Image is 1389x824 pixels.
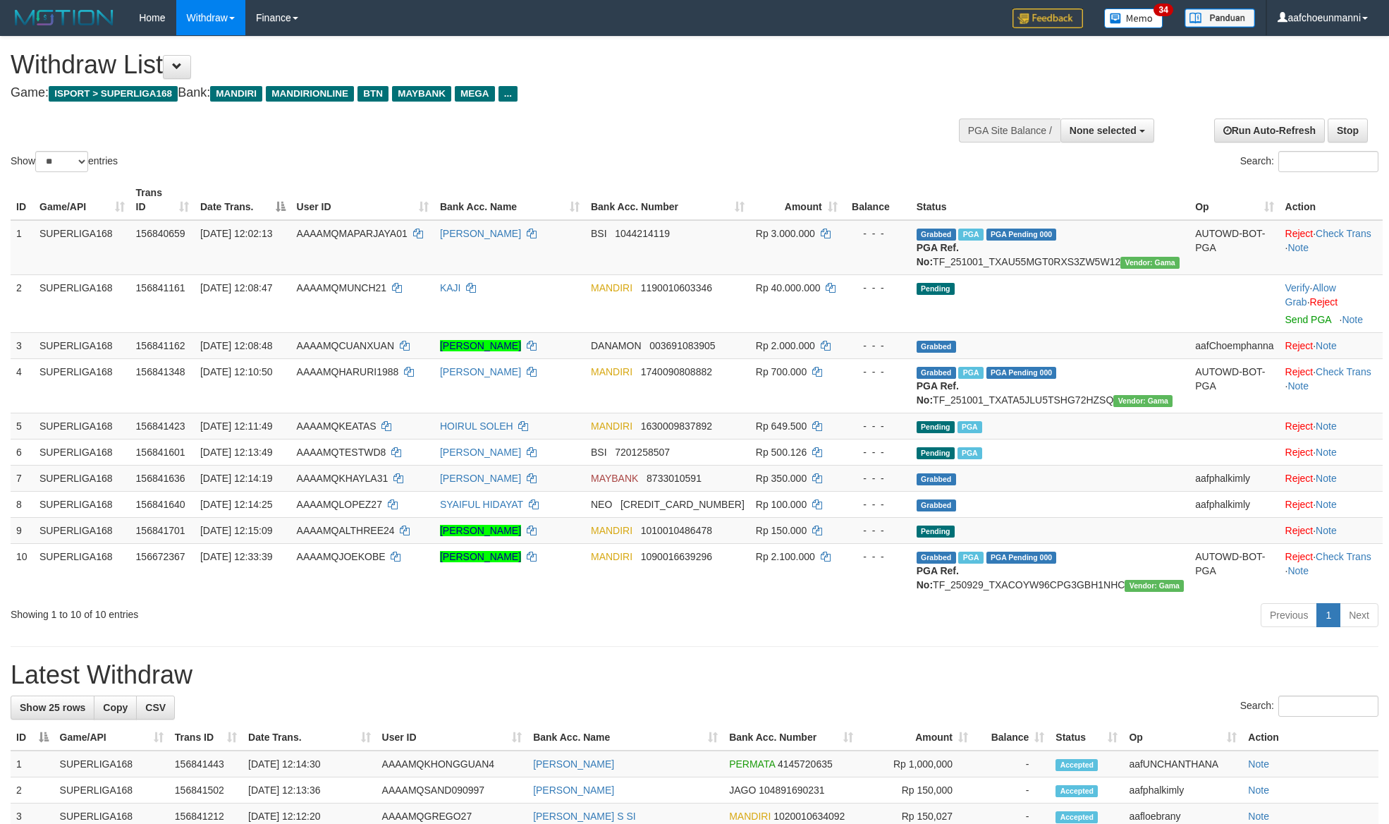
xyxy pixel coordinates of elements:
[440,447,521,458] a: [PERSON_NAME]
[958,367,983,379] span: Marked by aafsoycanthlai
[1285,314,1331,325] a: Send PGA
[11,543,34,598] td: 10
[849,339,905,353] div: - - -
[1060,119,1154,143] button: None selected
[958,229,983,241] span: Marked by aafsoycanthlai
[591,228,607,239] span: BSI
[498,86,518,102] span: ...
[200,340,272,351] span: [DATE] 12:08:48
[11,439,34,465] td: 6
[1280,220,1383,275] td: · ·
[291,180,434,220] th: User ID: activate to sort column ascending
[34,332,130,358] td: SUPERLIGA168
[1316,366,1371,377] a: Check Trans
[849,523,905,538] div: - - -
[136,340,185,351] span: 156841162
[1316,499,1337,510] a: Note
[957,421,982,433] span: Marked by aafsoycanthlai
[1328,119,1368,143] a: Stop
[533,784,614,796] a: [PERSON_NAME]
[34,220,130,275] td: SUPERLIGA168
[723,725,859,751] th: Bank Acc. Number: activate to sort column ascending
[1340,603,1378,627] a: Next
[729,758,775,770] span: PERMATA
[756,551,815,562] span: Rp 2.100.000
[11,413,34,439] td: 5
[1189,220,1279,275] td: AUTOWD-BOT-PGA
[1012,8,1083,28] img: Feedback.jpg
[1242,725,1378,751] th: Action
[136,525,185,536] span: 156841701
[195,180,291,220] th: Date Trans.: activate to sort column descending
[1280,543,1383,598] td: · ·
[11,180,34,220] th: ID
[11,491,34,517] td: 8
[455,86,495,102] span: MEGA
[1280,517,1383,543] td: ·
[1214,119,1325,143] a: Run Auto-Refresh
[200,499,272,510] span: [DATE] 12:14:25
[1310,296,1338,308] a: Reject
[1287,380,1309,392] a: Note
[297,447,386,458] span: AAAAMQTESTWD8
[440,366,521,377] a: [PERSON_NAME]
[1280,465,1383,491] td: ·
[911,180,1189,220] th: Status
[917,526,955,538] span: Pending
[1120,257,1180,269] span: Vendor URL: https://trx31.1velocity.biz
[849,281,905,295] div: - - -
[1285,282,1336,308] a: Allow Grab
[34,180,130,220] th: Game/API: activate to sort column ascending
[54,777,169,804] td: SUPERLIGA168
[11,274,34,332] td: 2
[756,282,821,293] span: Rp 40.000.000
[917,380,959,406] b: PGA Ref. No:
[136,228,185,239] span: 156840659
[641,282,712,293] span: Copy 1190010603346 to clipboard
[1316,603,1340,627] a: 1
[615,447,670,458] span: Copy 7201258507 to clipboard
[1189,358,1279,413] td: AUTOWD-BOT-PGA
[1261,603,1317,627] a: Previous
[1287,242,1309,253] a: Note
[1280,358,1383,413] td: · ·
[54,725,169,751] th: Game/API: activate to sort column ascending
[34,517,130,543] td: SUPERLIGA168
[1123,777,1242,804] td: aafphalkimly
[136,282,185,293] span: 156841161
[849,419,905,433] div: - - -
[297,525,395,536] span: AAAAMQALTHREE24
[986,229,1057,241] span: PGA Pending
[11,358,34,413] td: 4
[297,366,399,377] span: AAAAMQHARURI1988
[377,777,528,804] td: AAAAMQSAND090997
[1280,491,1383,517] td: ·
[849,550,905,564] div: - - -
[647,473,702,484] span: Copy 8733010591 to clipboard
[34,439,130,465] td: SUPERLIGA168
[1278,151,1378,172] input: Search:
[917,242,959,267] b: PGA Ref. No:
[440,551,521,562] a: [PERSON_NAME]
[210,86,262,102] span: MANDIRI
[200,473,272,484] span: [DATE] 12:14:19
[759,784,824,796] span: Copy 104891690231 to clipboard
[641,366,712,377] span: Copy 1740090808882 to clipboard
[200,551,272,562] span: [DATE] 12:33:39
[917,367,956,379] span: Grabbed
[849,471,905,485] div: - - -
[585,180,750,220] th: Bank Acc. Number: activate to sort column ascending
[35,151,88,172] select: Showentries
[917,499,956,511] span: Grabbed
[377,751,528,777] td: AAAAMQKHONGGUAN4
[591,551,632,562] span: MANDIRI
[11,220,34,275] td: 1
[34,413,130,439] td: SUPERLIGA168
[34,543,130,598] td: SUPERLIGA168
[1248,784,1269,796] a: Note
[911,358,1189,413] td: TF_251001_TXATA5JLU5TSHG72HZSQ
[297,420,377,432] span: AAAAMQKEATAS
[200,228,272,239] span: [DATE] 12:02:13
[169,751,243,777] td: 156841443
[297,340,394,351] span: AAAAMQCUANXUAN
